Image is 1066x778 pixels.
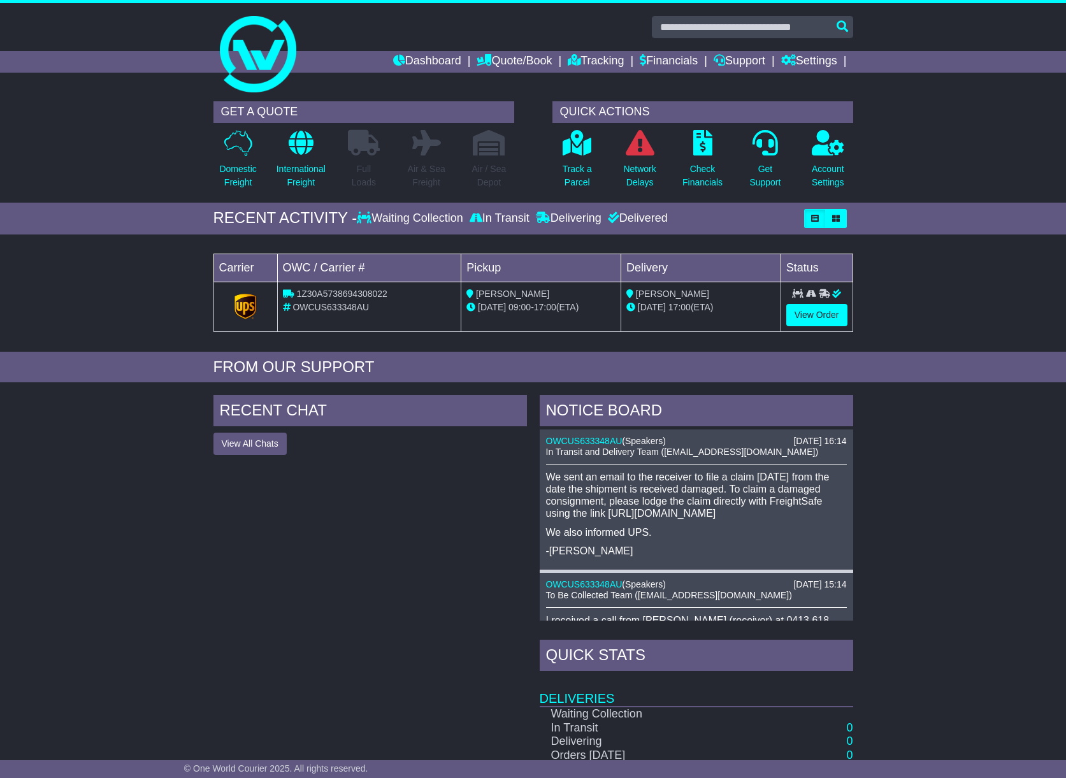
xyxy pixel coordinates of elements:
div: [DATE] 15:14 [793,579,846,590]
a: DomesticFreight [219,129,257,196]
td: In Transit [540,721,749,735]
a: Quote/Book [477,51,552,73]
a: Dashboard [393,51,461,73]
span: OWCUS633348AU [292,302,369,312]
p: I received a call from [PERSON_NAME] (receiver) at 0413 618 202. He confirmed that he has receive... [546,614,847,724]
div: Waiting Collection [357,212,466,226]
a: 0 [846,735,853,747]
p: Network Delays [623,162,656,189]
p: International Freight [277,162,326,189]
td: OWC / Carrier # [277,254,461,282]
div: FROM OUR SUPPORT [213,358,853,377]
p: Check Financials [682,162,723,189]
span: [PERSON_NAME] [476,289,549,299]
span: [DATE] [478,302,506,312]
a: Tracking [568,51,624,73]
p: We also informed UPS. [546,526,847,538]
td: Carrier [213,254,277,282]
span: [DATE] [638,302,666,312]
div: RECENT CHAT [213,395,527,429]
a: OWCUS633348AU [546,579,623,589]
a: Track aParcel [562,129,593,196]
a: GetSupport [749,129,781,196]
span: 09:00 [508,302,531,312]
div: NOTICE BOARD [540,395,853,429]
td: Waiting Collection [540,707,749,721]
a: View Order [786,304,847,326]
div: In Transit [466,212,533,226]
span: 17:00 [668,302,691,312]
td: Delivering [540,735,749,749]
div: Delivering [533,212,605,226]
span: Speakers [625,579,663,589]
p: Account Settings [812,162,844,189]
span: To Be Collected Team ([EMAIL_ADDRESS][DOMAIN_NAME]) [546,590,792,600]
a: Support [714,51,765,73]
a: AccountSettings [811,129,845,196]
div: ( ) [546,436,847,447]
span: 17:00 [534,302,556,312]
a: NetworkDelays [623,129,656,196]
div: RECENT ACTIVITY - [213,209,357,227]
span: In Transit and Delivery Team ([EMAIL_ADDRESS][DOMAIN_NAME]) [546,447,819,457]
button: View All Chats [213,433,287,455]
p: Air & Sea Freight [408,162,445,189]
span: © One World Courier 2025. All rights reserved. [184,763,368,774]
span: [PERSON_NAME] [636,289,709,299]
td: Status [781,254,853,282]
a: 0 [846,749,853,761]
a: Financials [640,51,698,73]
a: CheckFinancials [682,129,723,196]
div: ( ) [546,579,847,590]
div: (ETA) [626,301,775,314]
a: Settings [781,51,837,73]
a: 0 [846,721,853,734]
a: InternationalFreight [276,129,326,196]
p: Domestic Freight [219,162,256,189]
a: OWCUS633348AU [546,436,623,446]
p: We sent an email to the receiver to file a claim [DATE] from the date the shipment is received da... [546,471,847,520]
span: 1Z30A5738694308022 [296,289,387,299]
p: -[PERSON_NAME] [546,545,847,557]
div: Quick Stats [540,640,853,674]
td: Delivery [621,254,781,282]
p: Get Support [749,162,781,189]
div: Delivered [605,212,668,226]
p: Full Loads [348,162,380,189]
div: [DATE] 16:14 [793,436,846,447]
p: Air / Sea Depot [472,162,507,189]
td: Deliveries [540,674,853,707]
span: Speakers [625,436,663,446]
td: Orders [DATE] [540,749,749,763]
div: GET A QUOTE [213,101,514,123]
img: GetCarrierServiceLogo [234,294,256,319]
div: - (ETA) [466,301,616,314]
p: Track a Parcel [563,162,592,189]
div: QUICK ACTIONS [552,101,853,123]
td: Pickup [461,254,621,282]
